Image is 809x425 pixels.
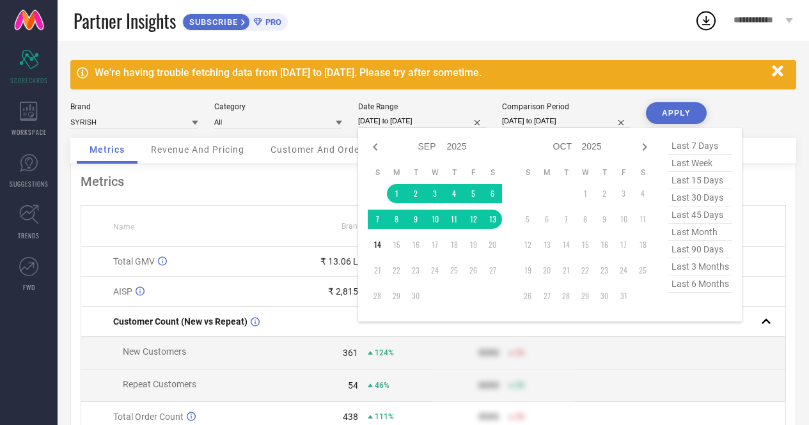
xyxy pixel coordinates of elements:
[614,167,633,178] th: Friday
[74,8,176,34] span: Partner Insights
[182,10,288,31] a: SUBSCRIBEPRO
[483,184,502,203] td: Sat Sep 06 2025
[556,235,576,254] td: Tue Oct 14 2025
[123,346,186,357] span: New Customers
[595,184,614,203] td: Thu Oct 02 2025
[444,261,464,280] td: Thu Sep 25 2025
[576,210,595,229] td: Wed Oct 08 2025
[537,261,556,280] td: Mon Oct 20 2025
[387,167,406,178] th: Monday
[556,167,576,178] th: Tuesday
[614,184,633,203] td: Fri Oct 03 2025
[12,127,47,137] span: WORKSPACE
[633,184,652,203] td: Sat Oct 04 2025
[668,172,732,189] span: last 15 days
[406,261,425,280] td: Tue Sep 23 2025
[668,206,732,224] span: last 45 days
[23,282,35,292] span: FWD
[368,167,387,178] th: Sunday
[518,167,537,178] th: Sunday
[556,286,576,305] td: Tue Oct 28 2025
[368,235,387,254] td: Sun Sep 14 2025
[10,179,49,189] span: SUGGESTIONS
[595,210,614,229] td: Thu Oct 09 2025
[614,235,633,254] td: Fri Oct 17 2025
[406,286,425,305] td: Tue Sep 30 2025
[695,9,718,32] div: Open download list
[425,235,444,254] td: Wed Sep 17 2025
[537,286,556,305] td: Mon Oct 27 2025
[483,235,502,254] td: Sat Sep 20 2025
[464,235,483,254] td: Fri Sep 19 2025
[18,231,40,240] span: TRENDS
[183,17,241,27] span: SUBSCRIBE
[95,66,766,79] div: We're having trouble fetching data from [DATE] to [DATE]. Please try after sometime.
[151,144,244,155] span: Revenue And Pricing
[113,286,132,297] span: AISP
[81,174,786,189] div: Metrics
[70,102,198,111] div: Brand
[576,286,595,305] td: Wed Oct 29 2025
[668,275,732,293] span: last 6 months
[464,261,483,280] td: Fri Sep 26 2025
[633,261,652,280] td: Sat Oct 25 2025
[637,139,652,155] div: Next month
[646,102,707,124] button: APPLY
[464,184,483,203] td: Fri Sep 05 2025
[518,235,537,254] td: Sun Oct 12 2025
[368,210,387,229] td: Sun Sep 07 2025
[515,348,524,357] span: 50
[425,184,444,203] td: Wed Sep 03 2025
[342,222,384,231] span: Brand Value
[375,381,389,390] span: 46%
[483,261,502,280] td: Sat Sep 27 2025
[387,235,406,254] td: Mon Sep 15 2025
[406,210,425,229] td: Tue Sep 09 2025
[518,286,537,305] td: Sun Oct 26 2025
[113,412,184,422] span: Total Order Count
[518,261,537,280] td: Sun Oct 19 2025
[614,261,633,280] td: Fri Oct 24 2025
[595,167,614,178] th: Thursday
[483,167,502,178] th: Saturday
[614,286,633,305] td: Fri Oct 31 2025
[595,286,614,305] td: Thu Oct 30 2025
[368,139,383,155] div: Previous month
[123,379,196,389] span: Repeat Customers
[262,17,281,27] span: PRO
[633,235,652,254] td: Sat Oct 18 2025
[375,412,394,421] span: 111%
[387,184,406,203] td: Mon Sep 01 2025
[444,167,464,178] th: Thursday
[368,286,387,305] td: Sun Sep 28 2025
[478,412,499,422] div: 9999
[113,222,134,231] span: Name
[668,241,732,258] span: last 90 days
[214,102,342,111] div: Category
[595,261,614,280] td: Thu Oct 23 2025
[576,235,595,254] td: Wed Oct 15 2025
[576,261,595,280] td: Wed Oct 22 2025
[320,256,358,267] div: ₹ 13.06 L
[668,137,732,155] span: last 7 days
[358,114,486,128] input: Select date range
[444,184,464,203] td: Thu Sep 04 2025
[502,114,630,128] input: Select comparison period
[576,184,595,203] td: Wed Oct 01 2025
[483,210,502,229] td: Sat Sep 13 2025
[406,184,425,203] td: Tue Sep 02 2025
[271,144,368,155] span: Customer And Orders
[537,210,556,229] td: Mon Oct 06 2025
[502,102,630,111] div: Comparison Period
[478,380,499,390] div: 9999
[406,167,425,178] th: Tuesday
[478,348,499,358] div: 9999
[515,412,524,421] span: 50
[425,167,444,178] th: Wednesday
[348,380,358,390] div: 54
[343,348,358,358] div: 361
[387,210,406,229] td: Mon Sep 08 2025
[368,261,387,280] td: Sun Sep 21 2025
[595,235,614,254] td: Thu Oct 16 2025
[633,167,652,178] th: Saturday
